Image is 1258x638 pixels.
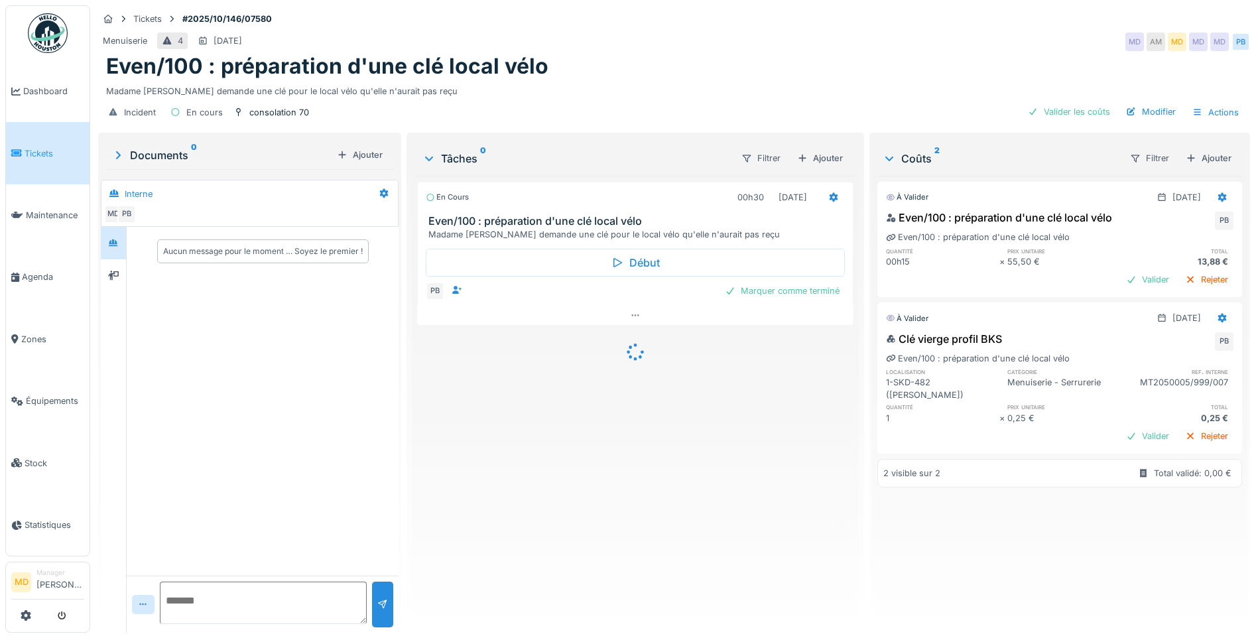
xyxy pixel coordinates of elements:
div: Manager [36,568,84,578]
div: Even/100 : préparation d'une clé local vélo [886,231,1070,243]
div: Even/100 : préparation d'une clé local vélo [886,210,1112,225]
div: MD [1189,32,1208,51]
div: Filtrer [735,149,786,168]
div: 2 visible sur 2 [883,467,940,479]
div: 00h15 [886,255,999,268]
a: Statistiques [6,494,90,556]
div: Incident [124,106,156,119]
div: PB [1215,332,1233,351]
h6: localisation [886,367,999,376]
div: Filtrer [1124,149,1175,168]
div: Aucun message pour le moment … Soyez le premier ! [163,245,363,257]
strong: #2025/10/146/07580 [177,13,277,25]
h3: Even/100 : préparation d'une clé local vélo [428,215,848,227]
a: Maintenance [6,184,90,246]
div: Coûts [883,151,1119,166]
sup: 2 [934,151,940,166]
sup: 0 [480,151,486,166]
div: Menuiserie - Serrurerie [1007,376,1120,401]
span: Stock [25,457,84,470]
h1: Even/100 : préparation d'une clé local vélo [106,54,548,79]
span: Équipements [26,395,84,407]
div: [DATE] [214,34,242,47]
div: Début [426,249,845,277]
div: 4 [178,34,183,47]
a: Équipements [6,370,90,432]
div: Valider les coûts [1023,103,1115,121]
div: Ajouter [332,146,388,164]
div: × [999,412,1008,424]
a: Agenda [6,246,90,308]
span: Zones [21,333,84,346]
h6: total [1121,247,1233,255]
div: × [999,255,1008,268]
span: Dashboard [23,85,84,97]
h6: catégorie [1007,367,1120,376]
div: PB [426,282,444,300]
div: PB [1231,32,1250,51]
div: 00h30 [737,191,764,204]
a: Stock [6,432,90,493]
div: Ajouter [792,149,848,167]
div: 0,25 € [1121,412,1233,424]
a: Zones [6,308,90,370]
li: [PERSON_NAME] [36,568,84,596]
h6: quantité [886,403,999,411]
h6: quantité [886,247,999,255]
div: En cours [426,192,469,203]
div: MD [1125,32,1144,51]
div: 1 [886,412,999,424]
h6: total [1121,403,1233,411]
div: À valider [886,313,928,324]
div: MD [1210,32,1229,51]
a: Dashboard [6,60,90,122]
div: Rejeter [1180,271,1233,288]
a: Tickets [6,122,90,184]
div: Documents [111,147,332,163]
div: Madame [PERSON_NAME] demande une clé pour le local vélo qu'elle n'aurait pas reçu [428,228,848,241]
div: Modifier [1121,103,1181,121]
div: MD [104,205,123,223]
a: MD Manager[PERSON_NAME] [11,568,84,600]
div: Tickets [133,13,162,25]
h6: ref. interne [1121,367,1233,376]
span: Statistiques [25,519,84,531]
div: Actions [1186,103,1245,122]
div: Even/100 : préparation d'une clé local vélo [886,352,1070,365]
div: Interne [125,188,153,200]
div: Valider [1121,271,1174,288]
div: À valider [886,192,928,203]
div: 55,50 € [1007,255,1120,268]
div: MD [1168,32,1186,51]
div: AM [1147,32,1165,51]
div: MT2050005/999/007 [1121,376,1233,401]
div: 1-SKD-482 ([PERSON_NAME]) [886,376,999,401]
li: MD [11,572,31,592]
img: Badge_color-CXgf-gQk.svg [28,13,68,53]
div: Clé vierge profil BKS [886,331,1002,347]
div: [DATE] [1172,312,1201,324]
div: En cours [186,106,223,119]
span: Maintenance [26,209,84,222]
div: consolation 70 [249,106,309,119]
div: 0,25 € [1007,412,1120,424]
div: Marquer comme terminé [720,282,845,300]
sup: 0 [191,147,197,163]
div: Total validé: 0,00 € [1154,467,1231,479]
div: [DATE] [1172,191,1201,204]
div: [DATE] [779,191,807,204]
div: Menuiserie [103,34,147,47]
span: Agenda [22,271,84,283]
h6: prix unitaire [1007,247,1120,255]
div: Madame [PERSON_NAME] demande une clé pour le local vélo qu'elle n'aurait pas reçu [106,80,1242,97]
span: Tickets [25,147,84,160]
div: Ajouter [1180,149,1237,167]
h6: prix unitaire [1007,403,1120,411]
div: Rejeter [1180,427,1233,445]
div: PB [117,205,136,223]
div: Valider [1121,427,1174,445]
div: Tâches [422,151,730,166]
div: PB [1215,212,1233,230]
div: 13,88 € [1121,255,1233,268]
